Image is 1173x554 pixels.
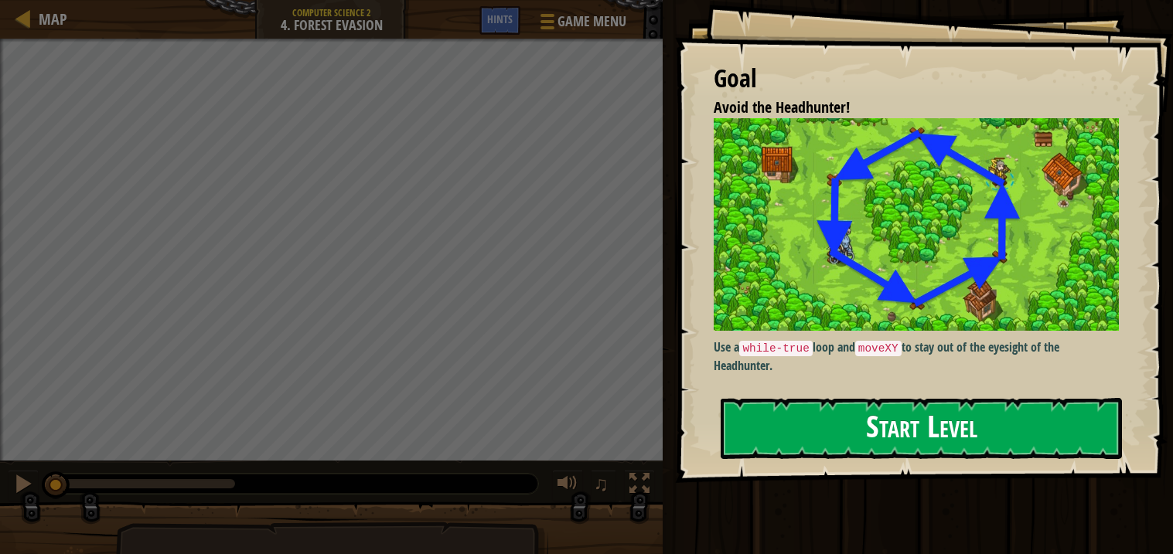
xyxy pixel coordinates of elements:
[714,338,1119,374] p: Use a loop and to stay out of the eyesight of the Headhunter.
[552,470,583,501] button: Adjust volume
[31,8,67,29] a: Map
[739,341,812,356] code: while-true
[558,12,626,32] span: Game Menu
[721,398,1122,459] button: Start Level
[714,97,850,117] span: Avoid the Headhunter!
[8,470,39,501] button: Ctrl + P: Pause
[714,61,1119,97] div: Goal
[487,12,513,26] span: Hints
[39,8,67,29] span: Map
[855,341,902,356] code: moveXY
[591,470,617,501] button: ♫
[594,472,609,495] span: ♫
[528,6,636,42] button: Game Menu
[714,118,1119,331] img: Forest evasion
[624,470,655,501] button: Toggle fullscreen
[694,97,1115,119] li: Avoid the Headhunter!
